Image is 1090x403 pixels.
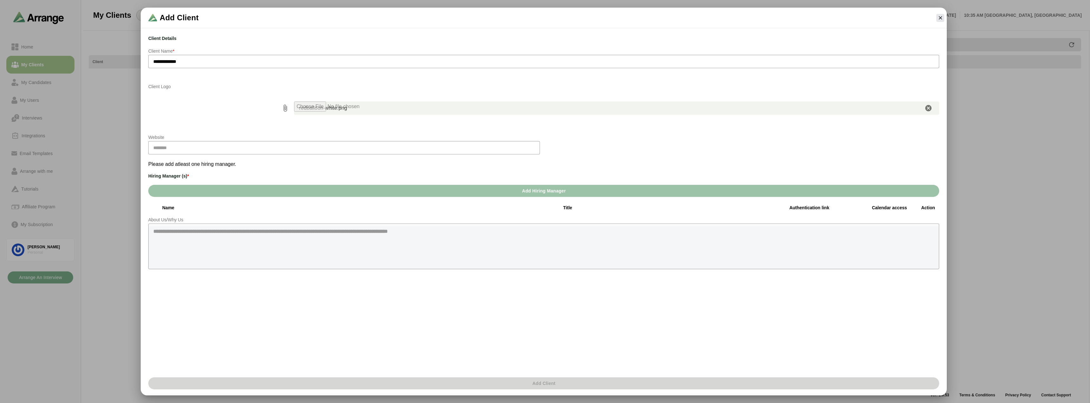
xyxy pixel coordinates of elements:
[917,205,939,211] div: Action
[522,185,566,197] span: Add Hiring Manager
[148,161,939,167] p: Please add atleast one hiring manager.
[869,205,910,211] div: Calendar access
[545,205,583,211] div: Title
[160,13,199,23] span: Add Client
[148,185,939,197] button: Add Hiring Manager
[781,205,837,211] div: Authentication link
[148,216,939,224] p: About Us/Why Us
[148,35,939,42] h3: Client Details
[281,104,289,112] i: prepended action
[148,133,540,141] p: Website
[925,104,932,112] i: Clear
[148,172,939,180] h3: Hiring Manager (s)
[148,95,174,121] img: rN9JmxSN8LAAAEYwBQHs4JAAB18UAbwbaFo4+GNflOAAAAAAAAAICzEGgFAAAAAAAAgDMRaAUAAAAAAACAMxFoBQAAAAAAAIA...
[148,83,939,90] p: Client Logo
[148,47,939,55] p: Client Name
[148,205,386,211] div: Name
